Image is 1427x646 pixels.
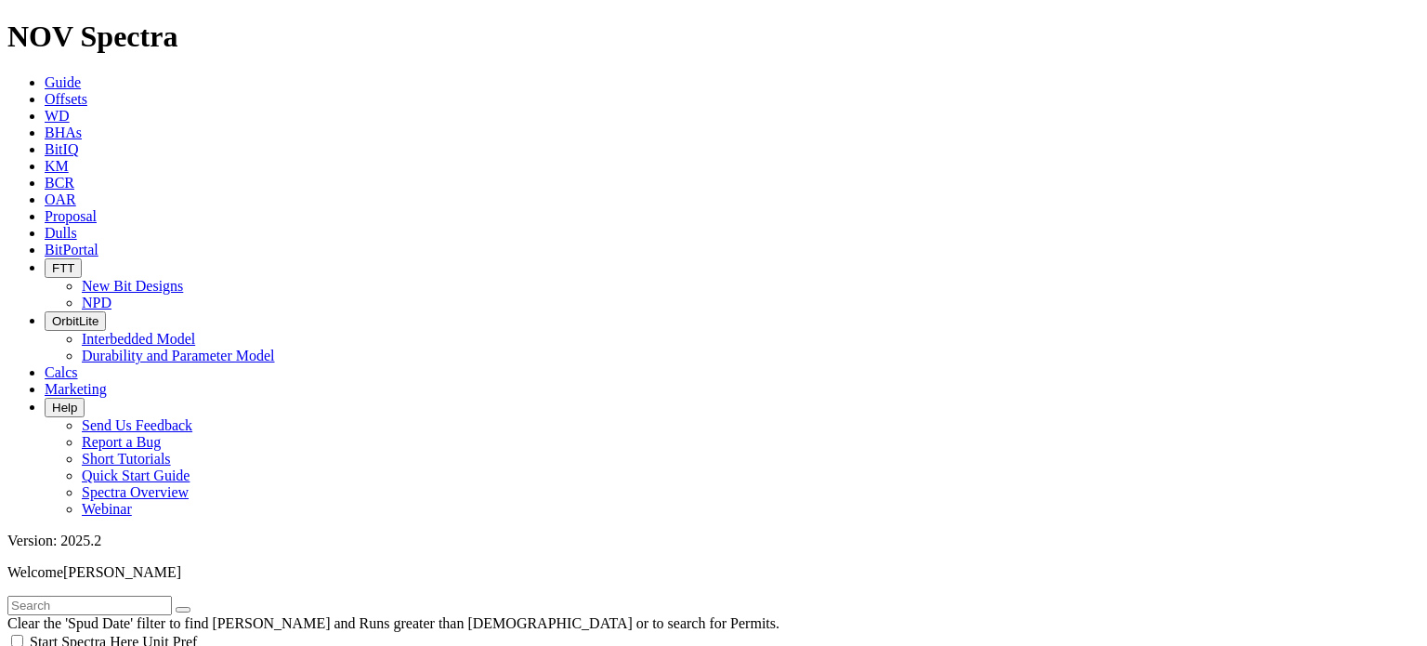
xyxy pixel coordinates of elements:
[45,141,78,157] a: BitIQ
[82,434,161,450] a: Report a Bug
[45,208,97,224] a: Proposal
[45,311,106,331] button: OrbitLite
[82,295,111,310] a: NPD
[45,381,107,397] a: Marketing
[82,468,190,483] a: Quick Start Guide
[52,314,98,328] span: OrbitLite
[45,158,69,174] a: KM
[7,615,779,631] span: Clear the 'Spud Date' filter to find [PERSON_NAME] and Runs greater than [DEMOGRAPHIC_DATA] or to...
[52,261,74,275] span: FTT
[45,91,87,107] a: Offsets
[7,533,1420,549] div: Version: 2025.2
[45,242,98,257] a: BitPortal
[82,417,192,433] a: Send Us Feedback
[63,564,181,580] span: [PERSON_NAME]
[45,191,76,207] a: OAR
[82,278,183,294] a: New Bit Designs
[45,125,82,140] a: BHAs
[45,398,85,417] button: Help
[7,564,1420,581] p: Welcome
[52,401,77,415] span: Help
[45,175,74,191] a: BCR
[82,331,195,347] a: Interbedded Model
[82,348,275,363] a: Durability and Parameter Model
[82,484,189,500] a: Spectra Overview
[7,596,172,615] input: Search
[45,74,81,90] a: Guide
[45,108,70,124] a: WD
[82,501,132,517] a: Webinar
[45,258,82,278] button: FTT
[82,451,171,467] a: Short Tutorials
[45,225,77,241] a: Dulls
[45,364,78,380] a: Calcs
[7,20,1420,54] h1: NOV Spectra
